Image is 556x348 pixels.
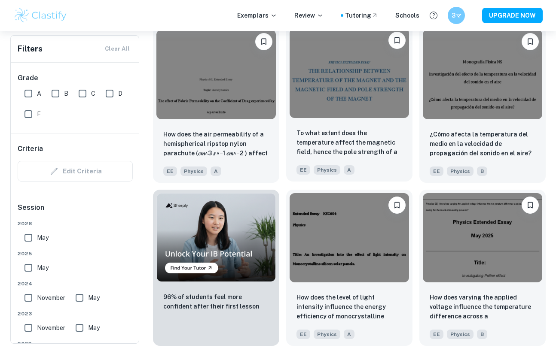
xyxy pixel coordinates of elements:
span: B [477,166,487,176]
span: May [88,323,100,333]
button: Help and Feedback [426,8,441,23]
button: 3マ [448,7,465,24]
span: B [64,89,68,98]
div: Criteria filters are unavailable when searching by topic [18,161,133,182]
span: May [37,263,49,272]
button: Bookmark [522,197,539,214]
span: EE [430,166,443,176]
a: Bookmark¿Cómo afecta la temperatura del medio en la velocidad de propagación del sonido en el air... [419,26,546,182]
button: Bookmark [388,32,406,49]
span: A [344,330,354,339]
span: Physics [314,165,340,175]
span: A [37,89,41,98]
button: Bookmark [522,33,539,50]
button: UPGRADE NOW [482,8,543,23]
span: 2026 [18,220,133,227]
h6: 3マ [452,11,461,20]
span: May [88,293,100,303]
img: Physics EE example thumbnail: ¿Cómo afecta la temperatura del medio en [423,30,542,119]
p: How does the air permeability of a hemispherical ripstop nylon parachute (𝑐𝑚^3 𝑠 ^−1 𝑐𝑚^−2 ) affe... [163,130,269,159]
a: Tutoring [345,11,378,20]
span: B [477,330,487,339]
a: BookmarkHow does the level of light intensity influence the energy efficiency of monocrystalline ... [286,190,412,346]
h6: Filters [18,43,43,55]
a: Bookmark To what extent does the temperature affect the magnetic field, hence the pole strength o... [286,26,412,182]
:  To what extent does the temperature affect the magnetic field, hence the pole strength of a perm... [296,128,402,157]
button: Bookmark [388,197,406,214]
span: Physics [447,330,474,339]
span: 2025 [18,250,133,257]
h6: Grade [18,73,133,83]
p: Review [294,11,324,20]
span: Physics [447,166,474,176]
span: D [118,89,122,98]
span: EE [163,166,177,176]
p: ¿Cómo afecta la temperatura del medio en la velocidad de propagación del sonido en el aire? [430,130,535,158]
p: 96% of students feel more confident after their first lesson [163,292,269,311]
h6: Criteria [18,144,43,154]
img: Physics EE example thumbnail: How does the level of light intensity in [290,193,409,282]
h6: Session [18,203,133,220]
p: How does varying the applied voltage influence the temperature difference across a Peltier module... [430,293,535,322]
button: Bookmark [255,33,272,50]
a: BookmarkHow does varying the applied voltage influence the temperature difference across a Peltie... [419,190,546,346]
span: May [37,233,49,242]
img: Physics EE example thumbnail:  To what extent does the temperature aff [290,28,409,118]
span: A [344,165,354,175]
span: November [37,293,65,303]
p: Exemplars [237,11,277,20]
span: EE [430,330,443,339]
span: EE [296,330,310,339]
span: November [37,323,65,333]
a: Thumbnail96% of students feel more confident after their first lesson [153,190,279,346]
img: Clastify logo [13,7,68,24]
span: 2024 [18,280,133,287]
span: EE [296,165,310,175]
span: Physics [314,330,340,339]
img: Physics EE example thumbnail: How does varying the applied voltage inf [423,193,542,282]
img: Thumbnail [156,193,276,282]
span: Physics [180,166,207,176]
img: Physics EE example thumbnail: How does the air permeability of a hemis [156,30,276,119]
span: E [37,109,41,119]
a: BookmarkHow does the air permeability of a hemispherical ripstop nylon parachute (𝑐𝑚^3 𝑠 ^−1 𝑐𝑚^−... [153,26,279,182]
span: C [91,89,95,98]
span: 2023 [18,310,133,318]
p: How does the level of light intensity influence the energy efficiency of monocrystalline silicon ... [296,293,402,322]
span: 2022 [18,340,133,348]
span: A [211,166,221,176]
a: Schools [395,11,419,20]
